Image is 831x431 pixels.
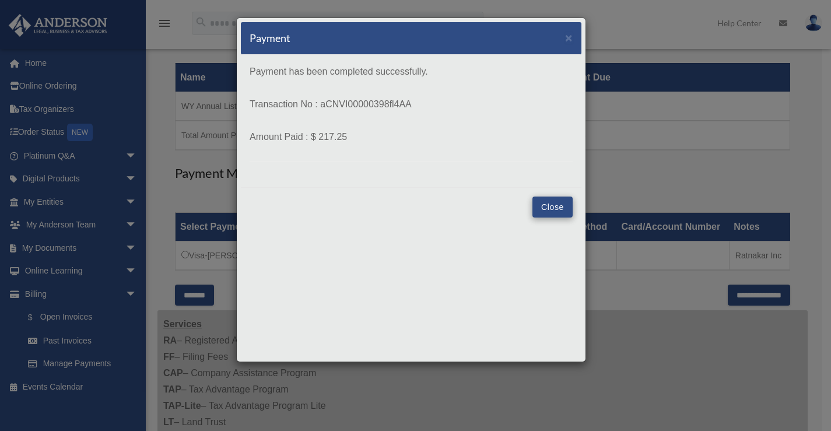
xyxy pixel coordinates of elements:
[565,31,573,44] button: Close
[532,197,573,218] button: Close
[250,96,573,113] p: Transaction No : aCNVI00000398fl4AA
[250,31,290,45] h5: Payment
[565,31,573,44] span: ×
[250,129,573,145] p: Amount Paid : $ 217.25
[250,64,573,80] p: Payment has been completed successfully.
